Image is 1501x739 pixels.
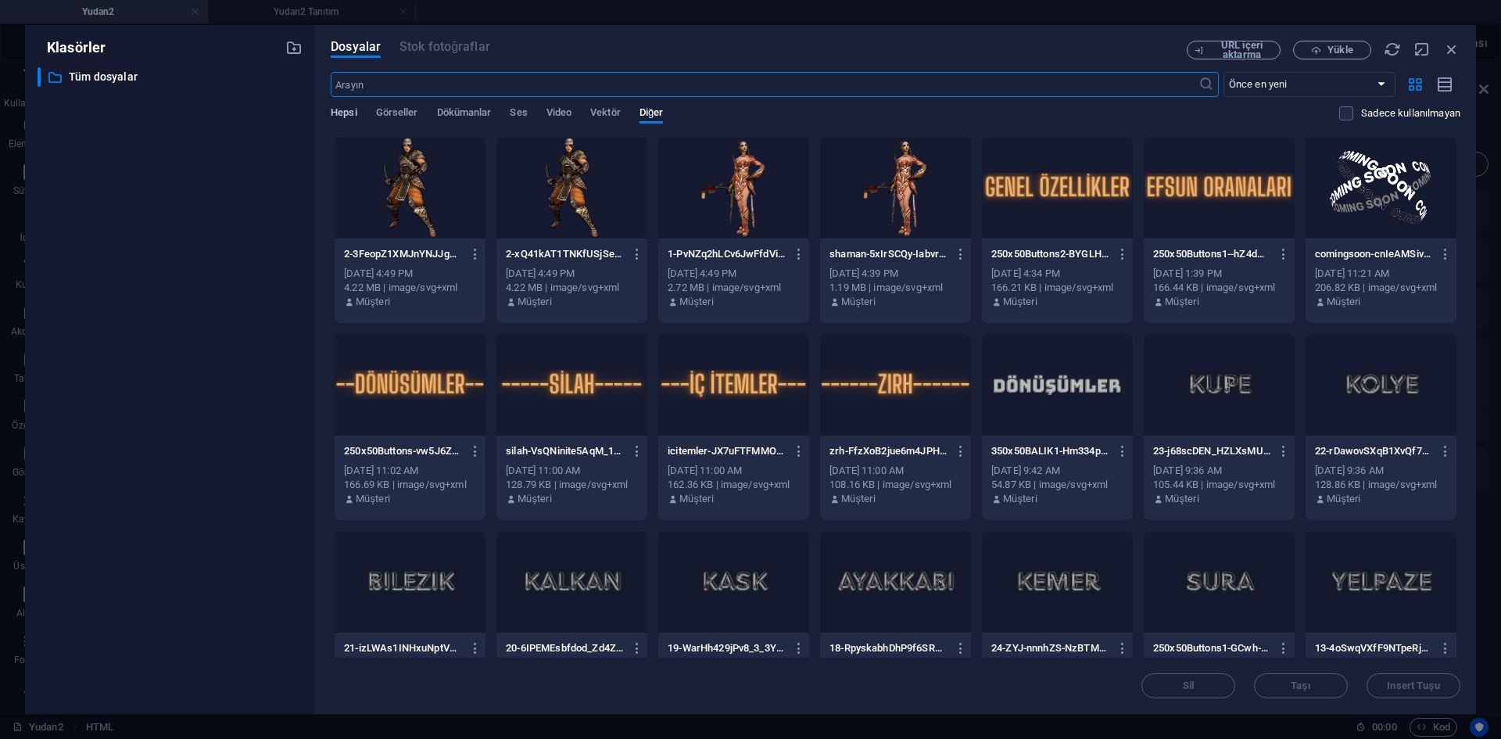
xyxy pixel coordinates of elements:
[506,464,638,478] div: [DATE] 11:00 AM
[1165,492,1198,506] p: Müşteri
[1327,45,1352,55] span: Yükle
[1443,41,1460,58] i: Kapat
[285,39,303,56] i: Yeni klasör oluştur
[841,295,875,309] p: Müşteri
[1315,641,1432,655] p: 13-4oSwqVXfF9NTpeRj_OXVPw.svg
[546,103,571,125] span: Video
[991,478,1123,492] div: 54.87 KB | image/svg+xml
[829,641,947,655] p: 18-RpyskabhDhP9f6SRDw8o2w.svg
[668,267,800,281] div: [DATE] 4:49 PM
[344,478,476,492] div: 166.69 KB | image/svg+xml
[1384,41,1401,58] i: Yeniden Yükle
[344,464,476,478] div: [DATE] 11:02 AM
[668,478,800,492] div: 162.36 KB | image/svg+xml
[1315,464,1447,478] div: [DATE] 9:36 AM
[1187,41,1281,59] button: URL içeri aktarma
[331,72,1198,97] input: Arayın
[1315,281,1447,295] div: 206.82 KB | image/svg+xml
[344,267,476,281] div: [DATE] 4:49 PM
[331,38,381,56] span: Dosyalar
[991,464,1123,478] div: [DATE] 9:42 AM
[829,464,962,478] div: [DATE] 11:00 AM
[399,38,490,56] span: Bu dosya türü bu element tarafından desteklenmiyor
[344,247,461,261] p: 2-3FeopZ1XMJnYNJJgLxD-gQ.svg
[1153,641,1270,655] p: 250x50Buttons1-GCwh-5zgmJs1kasWxaT7ZA.svg
[639,103,664,125] span: Diğer
[679,492,713,506] p: Müşteri
[1315,267,1447,281] div: [DATE] 11:21 AM
[1153,464,1285,478] div: [DATE] 9:36 AM
[506,247,623,261] p: 2-xQ41kAT1TNKfUSjSemV-eA.svg
[518,295,551,309] p: Müşteri
[1153,247,1270,261] p: 250x50Buttons1--hZ4dGrNhZzUx9ixWuuT6w.svg
[1327,295,1360,309] p: Müşteri
[1153,281,1285,295] div: 166.44 KB | image/svg+xml
[1315,444,1432,458] p: 22-rDawovSXqB1XvQf7O5fltg.svg
[1003,295,1037,309] p: Müşteri
[376,103,418,125] span: Görseller
[1153,478,1285,492] div: 105.44 KB | image/svg+xml
[356,295,389,309] p: Müşteri
[991,247,1109,261] p: 250x50Buttons2-BYGLHVrcWh8JJrgZSoIsrw.svg
[1327,492,1360,506] p: Müşteri
[590,103,621,125] span: Vektör
[69,68,274,86] p: Tüm dosyalar
[668,281,800,295] div: 2.72 MB | image/svg+xml
[506,444,623,458] p: silah-VsQNinite5AqM_10XEeiKQ.svg
[1153,267,1285,281] div: [DATE] 1:39 PM
[1165,295,1198,309] p: Müşteri
[344,641,461,655] p: 21-izLWAs1INHxuNptVsnA_Ew.svg
[38,67,41,87] div: ​
[829,444,947,458] p: zrh-FfzXoB2jue6m4JPHTB6Fmg.svg
[356,492,389,506] p: Müşteri
[1315,247,1432,261] p: comingsoon-cnIeAMSivzNQi07C3_yivQ.svg
[1210,41,1274,59] span: URL içeri aktarma
[829,247,947,261] p: shaman-5xIrSCQy-IabvrrKNuDP0g.svg
[991,281,1123,295] div: 166.21 KB | image/svg+xml
[1315,478,1447,492] div: 128.86 KB | image/svg+xml
[506,641,623,655] p: 20-6IPEMEsbfdod_Zd4ZV9lOA.svg
[331,103,356,125] span: Hepsi
[506,267,638,281] div: [DATE] 4:49 PM
[344,281,476,295] div: 4.22 MB | image/svg+xml
[668,444,785,458] p: icitemler-JX7uFTFMMO6oPijPmF6WSg.svg
[518,492,551,506] p: Müşteri
[991,641,1109,655] p: 24-ZYJ-nnnhZS-NzBTMFtSwSg.svg
[506,281,638,295] div: 4.22 MB | image/svg+xml
[668,247,785,261] p: 1-PvNZq2hLCv6JwFfdViivhw.svg
[668,464,800,478] div: [DATE] 11:00 AM
[1361,106,1460,120] p: Sadece web sitesinde kullanılmayan dosyaları görüntüleyin. Bu oturum sırasında eklenen dosyalar h...
[1003,492,1037,506] p: Müşteri
[829,267,962,281] div: [DATE] 4:39 PM
[38,38,106,58] p: Klasörler
[506,478,638,492] div: 128.79 KB | image/svg+xml
[829,281,962,295] div: 1.19 MB | image/svg+xml
[1293,41,1371,59] button: Yükle
[841,492,875,506] p: Müşteri
[1153,444,1270,458] p: 23-j68scDEN_HZLXsMUQh8y6A.svg
[991,444,1109,458] p: 350x50BALIK1-Hm334pTN1r0TzdoMaqL8_A.svg
[344,444,461,458] p: 250x50Buttons-vw5J6Z9NPJDnk4uuium-Iw.svg
[510,103,527,125] span: Ses
[437,103,492,125] span: Dökümanlar
[829,478,962,492] div: 108.16 KB | image/svg+xml
[668,641,785,655] p: 19-WarHh429jPv8_3_3YG_7oQ.svg
[991,267,1123,281] div: [DATE] 4:34 PM
[679,295,713,309] p: Müşteri
[1413,41,1431,58] i: Küçült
